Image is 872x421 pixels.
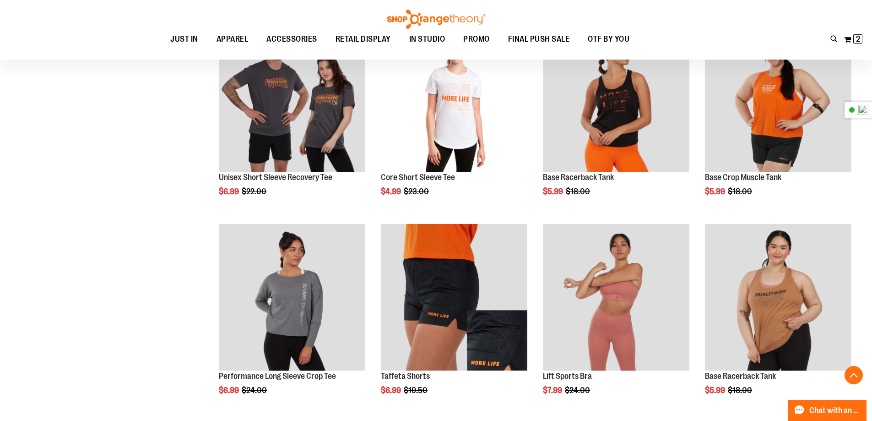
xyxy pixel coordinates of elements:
[381,224,527,371] img: Product image for Camo Tafetta Shorts
[376,21,532,219] div: product
[170,29,198,49] span: JUST IN
[543,372,592,381] a: Lift Sports Bra
[705,372,776,381] a: Base Racerback Tank
[538,21,694,219] div: product
[845,366,863,384] button: Back To Top
[214,21,370,219] div: product
[381,25,527,173] a: Product image for Core Short Sleeve Tee
[543,25,689,172] img: Product image for Base Racerback Tank
[508,29,570,49] span: FINAL PUSH SALE
[543,224,689,372] a: Product image for Lift Sports Bra
[219,386,240,395] span: $6.99
[700,21,856,219] div: product
[705,224,851,372] a: Product image for Base Racerback Tank
[705,386,726,395] span: $5.99
[381,187,402,196] span: $4.99
[728,187,753,196] span: $18.00
[381,173,455,182] a: Core Short Sleeve Tee
[381,25,527,172] img: Product image for Core Short Sleeve Tee
[219,187,240,196] span: $6.99
[705,25,851,173] a: Product image for Base Crop Muscle TankSALE
[219,224,365,371] img: Product image for Performance Long Sleeve Crop Tee
[543,173,614,182] a: Base Racerback Tank
[543,25,689,173] a: Product image for Base Racerback Tank
[809,406,861,415] span: Chat with an Expert
[219,224,365,372] a: Product image for Performance Long Sleeve Crop Tee
[219,173,332,182] a: Unisex Short Sleeve Recovery Tee
[242,187,268,196] span: $22.00
[381,224,527,372] a: Product image for Camo Tafetta Shorts
[566,187,591,196] span: $18.00
[588,29,629,49] span: OTF BY YOU
[538,219,694,418] div: product
[214,219,370,418] div: product
[266,29,317,49] span: ACCESSORIES
[219,372,336,381] a: Performance Long Sleeve Crop Tee
[386,10,487,29] img: Shop Orangetheory
[463,29,490,49] span: PROMO
[404,187,430,196] span: $23.00
[242,386,268,395] span: $24.00
[381,386,402,395] span: $6.99
[404,386,429,395] span: $19.50
[705,187,726,196] span: $5.99
[219,25,365,172] img: Product image for Unisex Short Sleeve Recovery Tee
[381,372,430,381] a: Taffeta Shorts
[336,29,391,49] span: RETAIL DISPLAY
[543,187,564,196] span: $5.99
[217,29,249,49] span: APPAREL
[788,400,867,421] button: Chat with an Expert
[409,29,445,49] span: IN STUDIO
[565,386,591,395] span: $24.00
[705,173,781,182] a: Base Crop Muscle Tank
[543,386,563,395] span: $7.99
[728,386,753,395] span: $18.00
[376,219,532,418] div: product
[856,34,860,44] span: 2
[219,25,365,173] a: Product image for Unisex Short Sleeve Recovery Tee
[700,219,856,418] div: product
[705,25,851,172] img: Product image for Base Crop Muscle Tank
[543,224,689,371] img: Product image for Lift Sports Bra
[705,224,851,371] img: Product image for Base Racerback Tank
